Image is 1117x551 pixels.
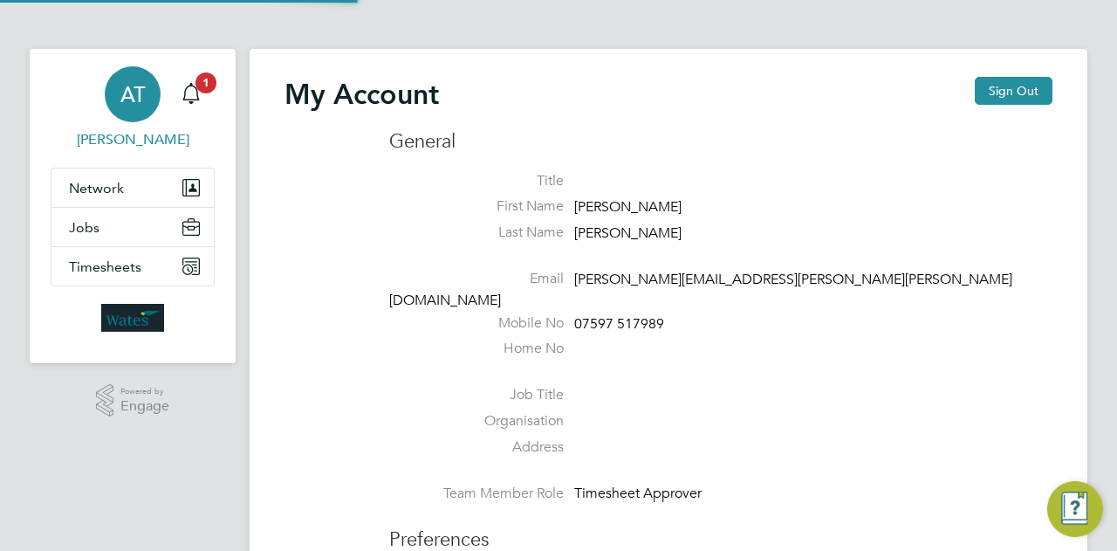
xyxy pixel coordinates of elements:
[195,72,216,93] span: 1
[51,247,214,286] button: Timesheets
[51,169,214,207] button: Network
[574,485,740,503] div: Timesheet Approver
[69,180,124,196] span: Network
[101,304,164,332] img: wates-logo-retina.png
[120,399,169,414] span: Engage
[389,438,564,457] label: Address
[975,77,1052,105] button: Sign Out
[389,485,564,503] label: Team Member Role
[174,66,209,122] a: 1
[574,315,664,333] span: 07597 517989
[389,270,564,288] label: Email
[120,384,169,399] span: Powered by
[120,83,146,106] span: AT
[51,66,215,150] a: AT[PERSON_NAME]
[389,224,564,242] label: Last Name
[389,314,564,333] label: Mobile No
[574,224,682,242] span: [PERSON_NAME]
[51,208,214,246] button: Jobs
[389,129,1052,155] h3: General
[389,340,564,358] label: Home No
[1047,481,1103,537] button: Engage Resource Center
[389,197,564,216] label: First Name
[574,199,682,217] span: [PERSON_NAME]
[284,77,439,112] h2: My Account
[51,304,215,332] a: Go to home page
[96,384,170,417] a: Powered byEngage
[389,412,564,430] label: Organisation
[389,271,1012,309] span: [PERSON_NAME][EMAIL_ADDRESS][PERSON_NAME][PERSON_NAME][DOMAIN_NAME]
[30,49,236,363] nav: Main navigation
[389,172,564,190] label: Title
[389,386,564,404] label: Job Title
[69,258,141,275] span: Timesheets
[51,129,215,150] span: Andy Taylor
[69,219,99,236] span: Jobs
